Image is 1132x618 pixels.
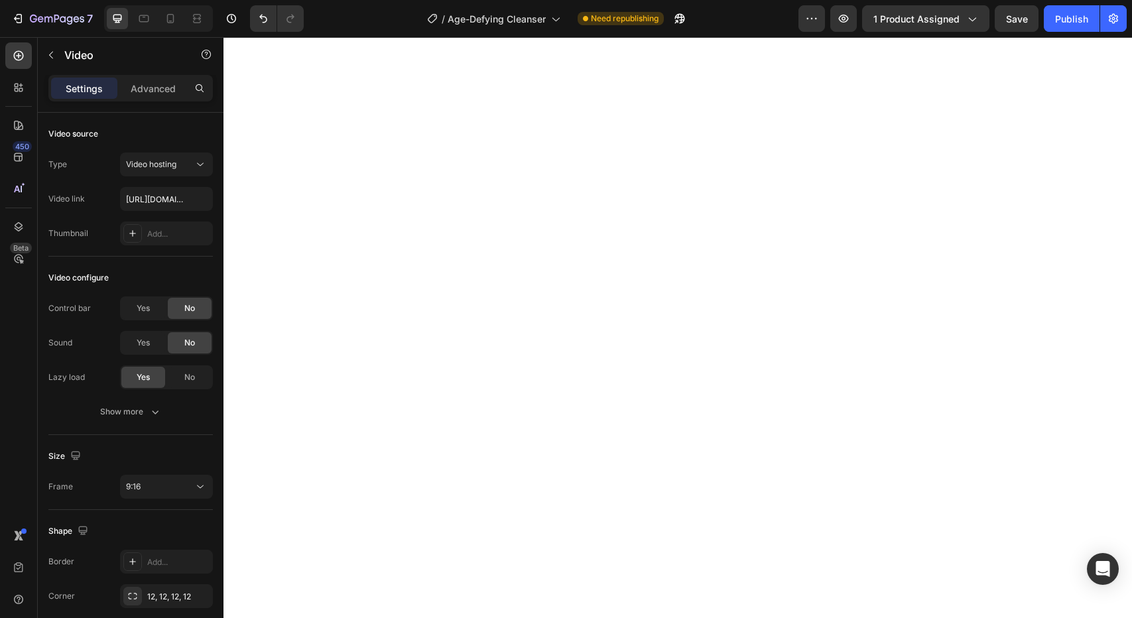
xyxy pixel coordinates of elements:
[48,523,91,540] div: Shape
[48,371,85,383] div: Lazy load
[184,302,195,314] span: No
[48,272,109,284] div: Video configure
[100,405,162,418] div: Show more
[995,5,1038,32] button: Save
[48,193,85,205] div: Video link
[1087,553,1119,585] div: Open Intercom Messenger
[48,158,67,170] div: Type
[5,5,99,32] button: 7
[126,159,176,169] span: Video hosting
[1006,13,1028,25] span: Save
[66,82,103,95] p: Settings
[64,47,177,63] p: Video
[48,302,91,314] div: Control bar
[48,400,213,424] button: Show more
[1044,5,1100,32] button: Publish
[184,371,195,383] span: No
[223,37,1132,618] iframe: Design area
[48,337,72,349] div: Sound
[147,591,210,603] div: 12, 12, 12, 12
[147,556,210,568] div: Add...
[120,187,213,211] input: Insert video url here
[10,243,32,253] div: Beta
[250,5,304,32] div: Undo/Redo
[591,13,659,25] span: Need republishing
[48,227,88,239] div: Thumbnail
[862,5,989,32] button: 1 product assigned
[137,337,150,349] span: Yes
[184,337,195,349] span: No
[147,228,210,240] div: Add...
[873,12,960,26] span: 1 product assigned
[120,475,213,499] button: 9:16
[13,141,32,152] div: 450
[131,82,176,95] p: Advanced
[48,481,73,493] div: Frame
[137,302,150,314] span: Yes
[137,371,150,383] span: Yes
[442,12,445,26] span: /
[87,11,93,27] p: 7
[48,128,98,140] div: Video source
[48,448,84,465] div: Size
[126,481,141,491] span: 9:16
[48,590,75,602] div: Corner
[48,556,74,568] div: Border
[1055,12,1088,26] div: Publish
[448,12,546,26] span: Age-Defying Cleanser
[120,153,213,176] button: Video hosting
